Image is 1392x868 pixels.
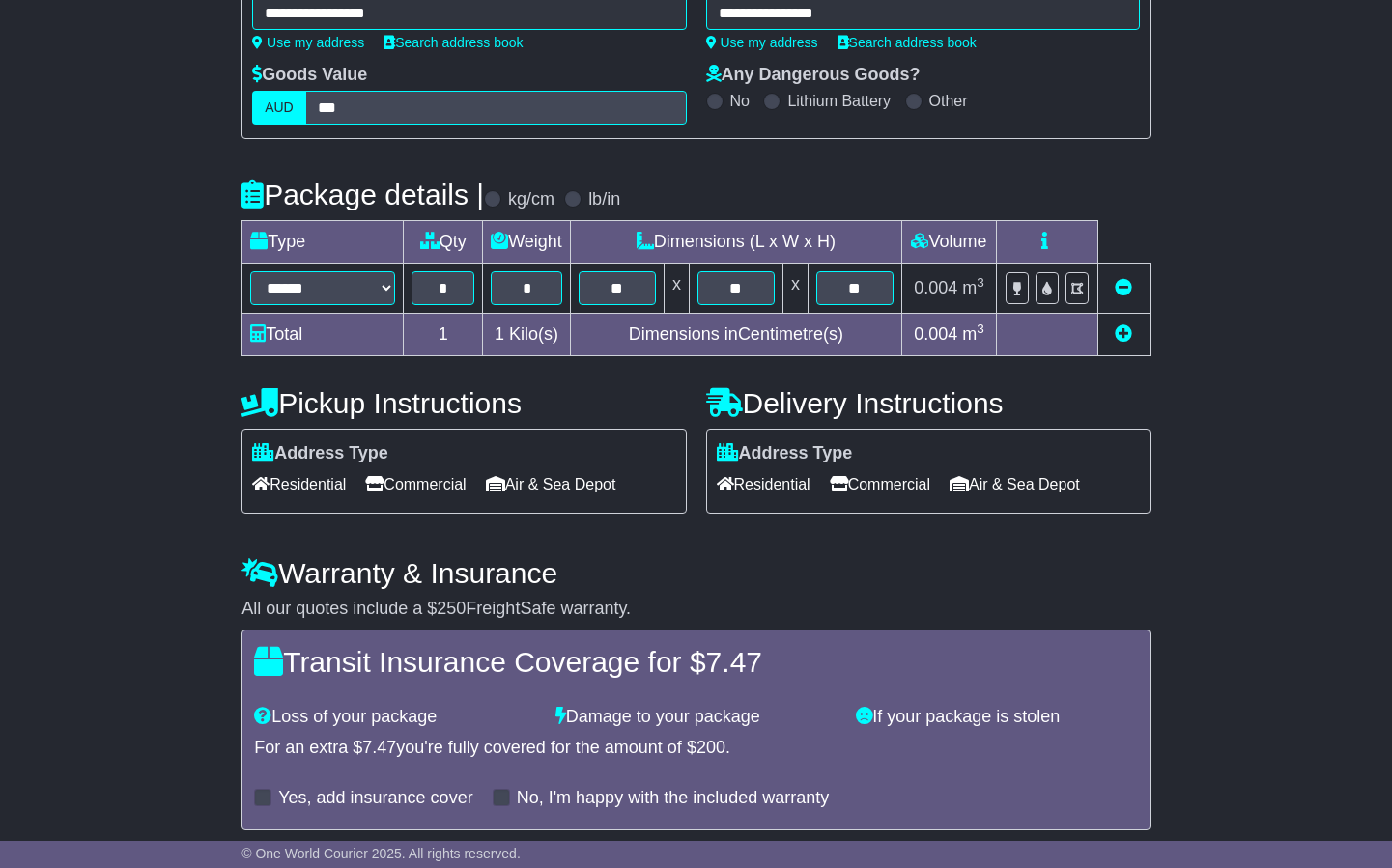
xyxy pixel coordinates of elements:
sup: 3 [977,322,984,336]
label: Lithium Battery [787,92,891,110]
span: m [962,278,984,297]
div: For an extra $ you're fully covered for the amount of $ . [254,738,1138,759]
span: 7.47 [706,646,762,678]
h4: Pickup Instructions [241,387,686,419]
h4: Warranty & Insurance [241,557,1151,589]
span: Commercial [830,469,930,499]
div: Damage to your package [546,707,847,728]
span: Air & Sea Depot [950,469,1080,499]
span: Air & Sea Depot [486,469,616,499]
label: Other [929,92,968,110]
a: Add new item [1115,324,1132,344]
span: 250 [437,599,466,618]
div: If your package is stolen [846,707,1148,728]
h4: Package details | [241,179,484,210]
label: Address Type [252,443,388,464]
a: Remove this item [1115,278,1132,297]
td: Kilo(s) [483,314,571,356]
td: Volume [901,221,996,264]
span: 7.47 [362,738,396,757]
a: Search address book [384,35,523,50]
span: m [962,324,984,344]
h4: Transit Insurance Coverage for $ [254,646,1138,678]
span: 1 [495,324,504,344]
span: Residential [717,469,810,499]
span: 200 [696,738,725,757]
td: Dimensions in Centimetre(s) [570,314,901,356]
span: © One World Courier 2025. All rights reserved. [241,846,521,861]
td: Qty [404,221,483,264]
td: 1 [404,314,483,356]
label: Goods Value [252,65,367,86]
div: Loss of your package [244,707,546,728]
a: Search address book [838,35,977,50]
a: Use my address [252,35,364,50]
label: AUD [252,91,306,125]
label: kg/cm [508,189,554,210]
td: Total [242,314,404,356]
label: Yes, add insurance cover [278,788,472,809]
label: Any Dangerous Goods? [706,65,921,86]
td: x [782,264,808,314]
td: Dimensions (L x W x H) [570,221,901,264]
td: x [664,264,689,314]
span: 0.004 [914,324,957,344]
div: All our quotes include a $ FreightSafe warranty. [241,599,1151,620]
a: Use my address [706,35,818,50]
label: No [730,92,750,110]
label: No, I'm happy with the included warranty [517,788,830,809]
label: Address Type [717,443,853,464]
td: Type [242,221,404,264]
span: Residential [252,469,346,499]
sup: 3 [977,275,984,290]
label: lb/in [588,189,620,210]
td: Weight [483,221,571,264]
h4: Delivery Instructions [706,387,1151,419]
span: 0.004 [914,278,957,297]
span: Commercial [365,469,466,499]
